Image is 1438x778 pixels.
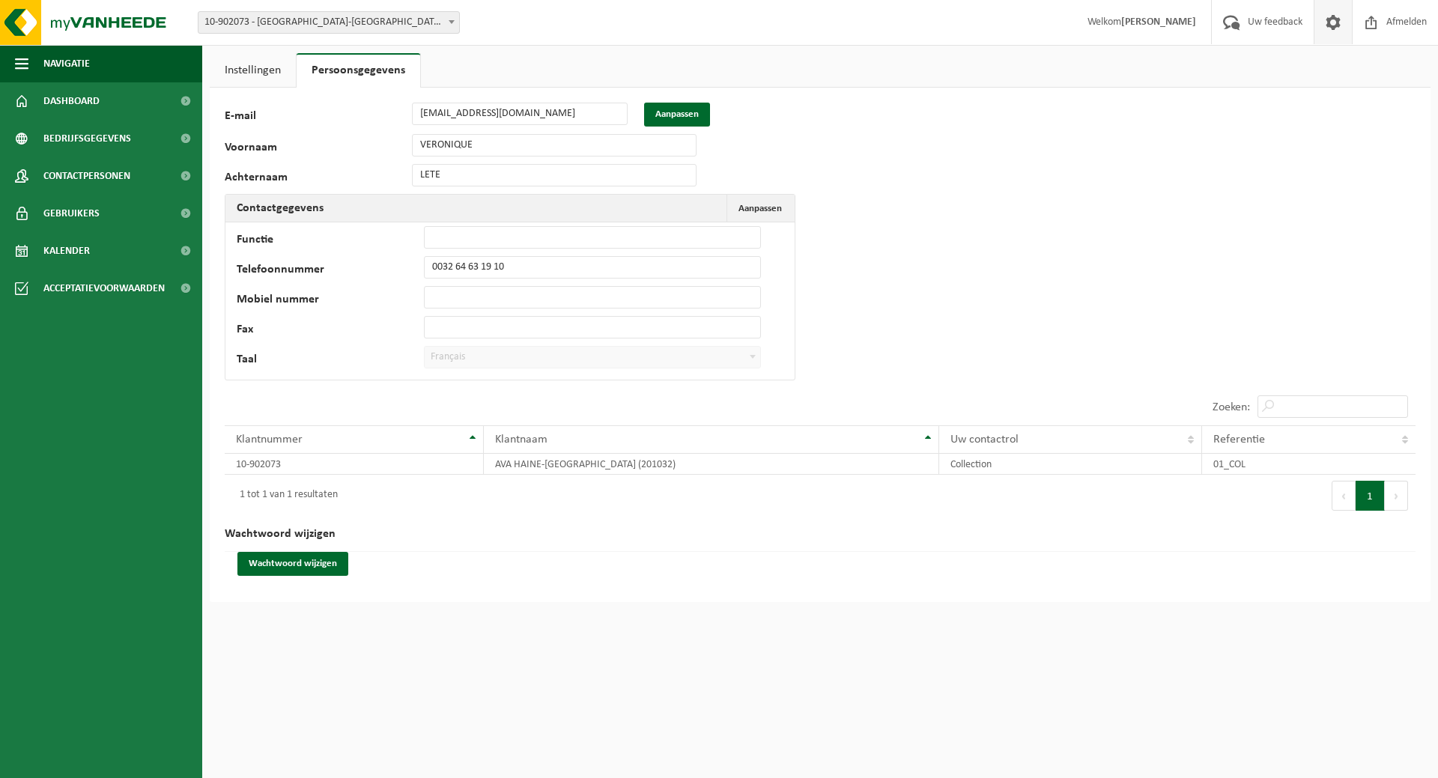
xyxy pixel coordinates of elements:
[1332,481,1356,511] button: Previous
[237,234,424,249] label: Functie
[939,454,1202,475] td: Collection
[43,82,100,120] span: Dashboard
[43,232,90,270] span: Kalender
[232,482,338,509] div: 1 tot 1 van 1 resultaten
[198,12,459,33] span: 10-902073 - AVA HAINE-SAINT-PIERRE (201032) - HAINE-SAINT-PIERRE
[43,45,90,82] span: Navigatie
[225,142,412,156] label: Voornaam
[225,171,412,186] label: Achternaam
[1121,16,1196,28] strong: [PERSON_NAME]
[237,323,424,338] label: Fax
[1213,401,1250,413] label: Zoeken:
[225,454,484,475] td: 10-902073
[210,53,296,88] a: Instellingen
[43,157,130,195] span: Contactpersonen
[237,264,424,279] label: Telefoonnummer
[1385,481,1408,511] button: Next
[726,195,793,222] button: Aanpassen
[1356,481,1385,511] button: 1
[1213,434,1265,446] span: Referentie
[225,110,412,127] label: E-mail
[424,346,761,368] span: Français
[950,434,1019,446] span: Uw contactrol
[297,53,420,88] a: Persoonsgegevens
[425,347,760,368] span: Français
[225,517,1416,552] h2: Wachtwoord wijzigen
[43,120,131,157] span: Bedrijfsgegevens
[43,270,165,307] span: Acceptatievoorwaarden
[644,103,710,127] button: Aanpassen
[484,454,938,475] td: AVA HAINE-[GEOGRAPHIC_DATA] (201032)
[237,552,348,576] button: Wachtwoord wijzigen
[198,11,460,34] span: 10-902073 - AVA HAINE-SAINT-PIERRE (201032) - HAINE-SAINT-PIERRE
[1202,454,1416,475] td: 01_COL
[236,434,303,446] span: Klantnummer
[225,195,335,222] h2: Contactgegevens
[412,103,628,125] input: E-mail
[43,195,100,232] span: Gebruikers
[237,294,424,309] label: Mobiel nummer
[495,434,547,446] span: Klantnaam
[738,204,782,213] span: Aanpassen
[237,353,424,368] label: Taal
